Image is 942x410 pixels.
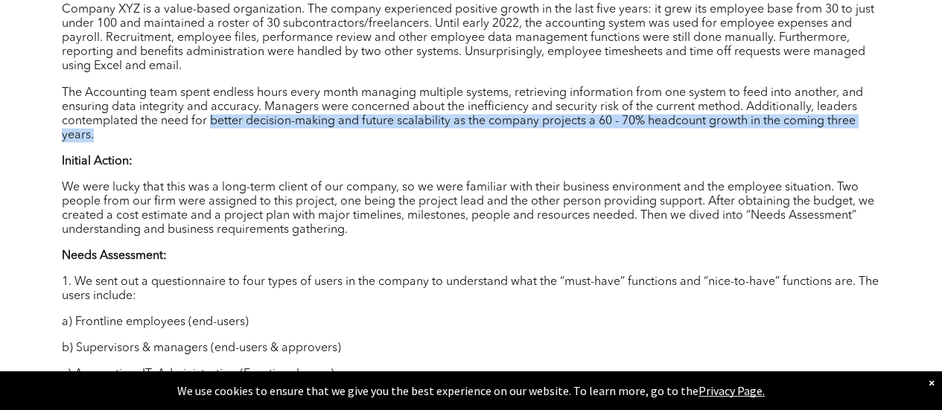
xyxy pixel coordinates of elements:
[62,86,881,142] p: The Accounting team spent endless hours every month managing multiple systems, retrieving informa...
[929,375,935,390] div: Dismiss notification
[62,315,881,329] p: a) Frontline employees (end-users)
[62,155,133,167] b: Initial Action:
[62,275,881,303] p: 1. We sent out a questionnaire to four types of users in the company to understand what the “must...
[62,3,881,74] p: Company XYZ is a value-based organization. The company experienced positive growth in the last fi...
[62,180,881,237] p: We were lucky that this was a long-term client of our company, so we were familiar with their bus...
[62,341,881,355] p: b) Supervisors & managers (end-users & approvers)
[62,367,881,381] p: c) Accounting, IT, Administration (Functional users)
[62,249,167,261] b: Needs Assessment:
[698,383,765,398] a: Privacy Page.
